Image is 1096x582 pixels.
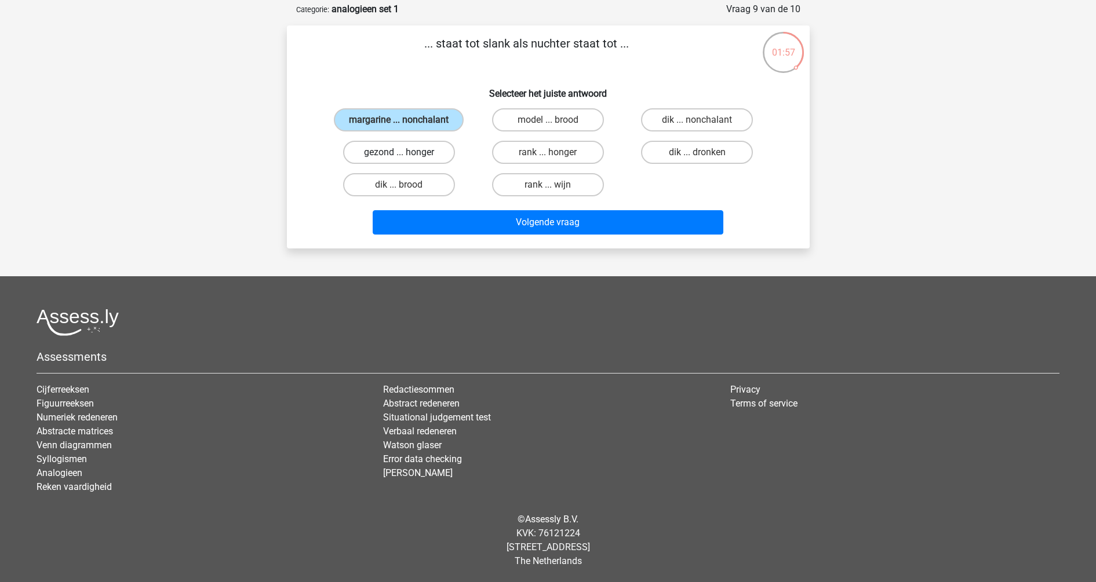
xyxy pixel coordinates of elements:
[383,467,453,478] a: [PERSON_NAME]
[730,384,760,395] a: Privacy
[641,108,753,131] label: dik ... nonchalant
[492,141,604,164] label: rank ... honger
[383,440,442,451] a: Watson glaser
[28,503,1068,577] div: © KVK: 76121224 [STREET_ADDRESS] The Netherlands
[296,5,329,14] small: Categorie:
[383,398,460,409] a: Abstract redeneren
[37,467,82,478] a: Analogieen
[305,35,748,69] p: ... staat tot slank als nuchter staat tot ...
[37,440,112,451] a: Venn diagrammen
[343,173,455,196] label: dik ... brood
[37,453,87,464] a: Syllogismen
[37,384,89,395] a: Cijferreeksen
[37,412,118,423] a: Numeriek redeneren
[305,79,791,99] h6: Selecteer het juiste antwoord
[37,350,1059,364] h5: Assessments
[726,2,800,16] div: Vraag 9 van de 10
[383,412,491,423] a: Situational judgement test
[492,108,604,131] label: model ... brood
[762,31,805,60] div: 01:57
[37,398,94,409] a: Figuurreeksen
[525,514,578,525] a: Assessly B.V.
[37,481,112,492] a: Reken vaardigheid
[332,3,399,14] strong: analogieen set 1
[334,108,464,131] label: margarine ... nonchalant
[730,398,798,409] a: Terms of service
[37,426,113,437] a: Abstracte matrices
[383,384,454,395] a: Redactiesommen
[37,309,119,336] img: Assessly logo
[343,141,455,164] label: gezond ... honger
[641,141,753,164] label: dik ... dronken
[373,210,723,235] button: Volgende vraag
[492,173,604,196] label: rank ... wijn
[383,453,462,464] a: Error data checking
[383,426,457,437] a: Verbaal redeneren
